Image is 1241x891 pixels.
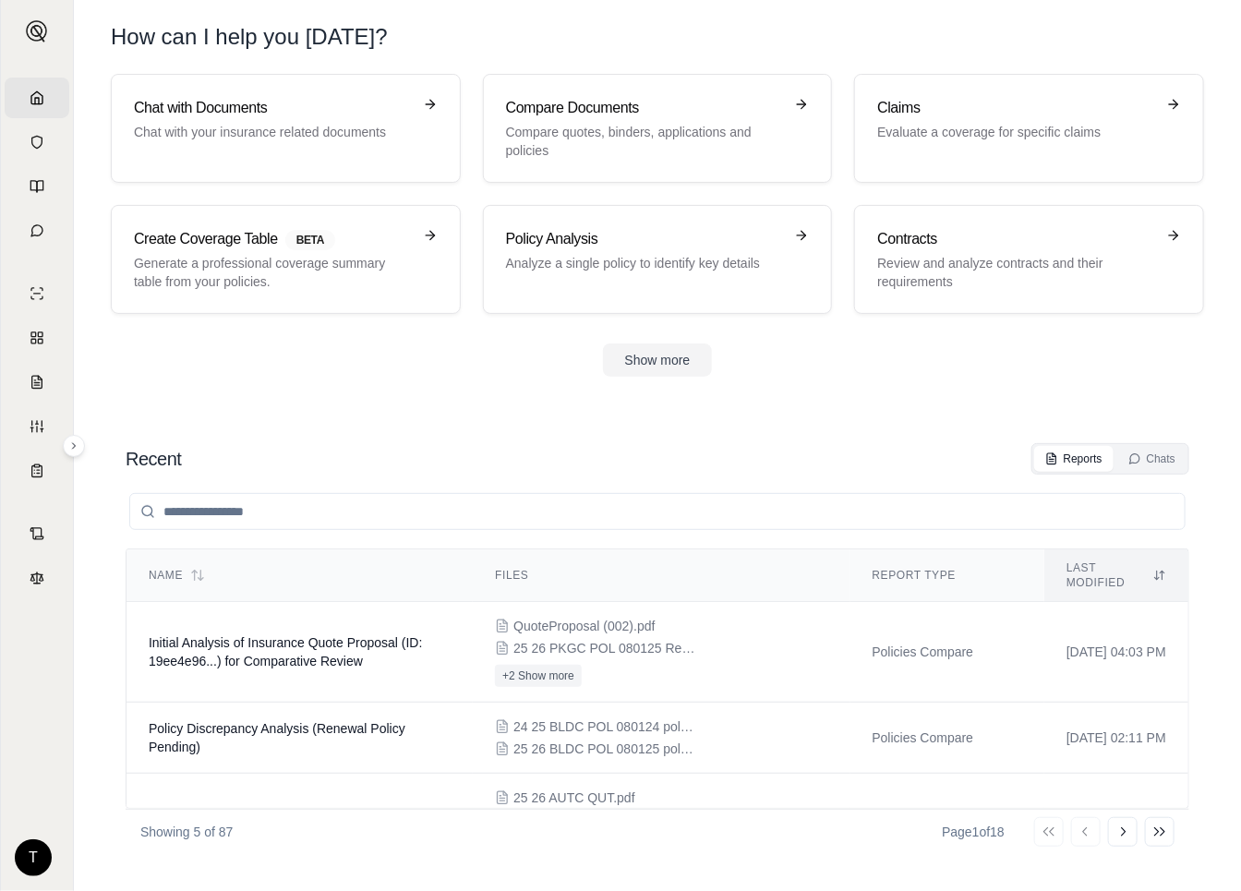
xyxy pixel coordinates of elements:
[111,22,388,52] h1: How can I help you [DATE]?
[134,228,412,250] h3: Create Coverage Table
[5,211,69,251] a: Chat
[513,639,698,657] span: 25 26 PKGC POL 080125 Renewal S 2578683.pdf
[513,740,698,758] span: 25 26 BLDC POL 080125 pol#CIM 5487740-15.pdf
[506,97,784,119] h3: Compare Documents
[1044,602,1188,703] td: [DATE] 04:03 PM
[1128,452,1175,466] div: Chats
[877,254,1155,291] p: Review and analyze contracts and their requirements
[15,839,52,876] div: T
[5,78,69,118] a: Home
[5,513,69,554] a: Contract Analysis
[506,123,784,160] p: Compare quotes, binders, applications and policies
[1044,774,1188,874] td: [DATE] 09:54 AM
[506,228,784,250] h3: Policy Analysis
[140,823,233,841] p: Showing 5 of 87
[5,166,69,207] a: Prompt Library
[5,451,69,491] a: Coverage Table
[877,123,1155,141] p: Evaluate a coverage for specific claims
[111,205,461,314] a: Create Coverage TableBETAGenerate a professional coverage summary table from your policies.
[942,823,1005,841] div: Page 1 of 18
[1066,560,1166,590] div: Last modified
[63,435,85,457] button: Expand sidebar
[850,774,1045,874] td: Policies Compare
[285,230,335,250] span: BETA
[5,122,69,163] a: Documents Vault
[1117,446,1187,472] button: Chats
[111,74,461,183] a: Chat with DocumentsChat with your insurance related documents
[850,602,1045,703] td: Policies Compare
[495,665,582,687] button: +2 Show more
[854,74,1204,183] a: ClaimsEvaluate a coverage for specific claims
[5,273,69,314] a: Single Policy
[149,635,422,668] span: Initial Analysis of Insurance Quote Proposal (ID: 19ee4e96...) for Comparative Review
[483,74,833,183] a: Compare DocumentsCompare quotes, binders, applications and policies
[18,13,55,50] button: Expand sidebar
[483,205,833,314] a: Policy AnalysisAnalyze a single policy to identify key details
[506,254,784,272] p: Analyze a single policy to identify key details
[149,568,451,583] div: Name
[1034,446,1114,472] button: Reports
[513,789,635,807] span: 25 26 AUTC QUT.pdf
[5,318,69,358] a: Policy Comparisons
[134,97,412,119] h3: Chat with Documents
[854,205,1204,314] a: ContractsReview and analyze contracts and their requirements
[513,617,655,635] span: QuoteProposal (002).pdf
[513,717,698,736] span: 24 25 BLDC POL 080124 pol#CIM5487740-14.pdf
[1044,703,1188,774] td: [DATE] 02:11 PM
[5,362,69,403] a: Claim Coverage
[850,549,1045,602] th: Report Type
[26,20,48,42] img: Expand sidebar
[134,123,412,141] p: Chat with your insurance related documents
[149,721,405,754] span: Policy Discrepancy Analysis (Renewal Policy Pending)
[877,97,1155,119] h3: Claims
[603,343,713,377] button: Show more
[134,254,412,291] p: Generate a professional coverage summary table from your policies.
[850,703,1045,774] td: Policies Compare
[473,549,849,602] th: Files
[1045,452,1102,466] div: Reports
[877,228,1155,250] h3: Contracts
[149,807,410,840] span: Renewal vs. Expired Policy & Quote/Proposal Discrepancy Analysis
[5,558,69,598] a: Legal Search Engine
[126,446,181,472] h2: Recent
[5,406,69,447] a: Custom Report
